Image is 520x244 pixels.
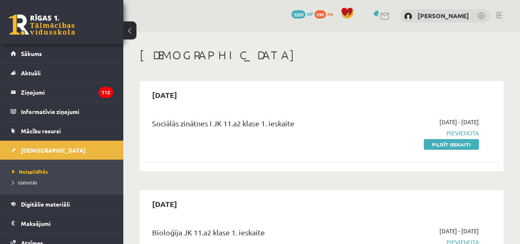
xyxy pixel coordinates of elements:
[314,10,337,17] a: 690 xp
[9,14,75,35] a: Rīgas 1. Tālmācības vidusskola
[21,69,41,77] span: Aktuāli
[424,139,479,150] a: Pildīt ieskaiti
[11,83,113,102] a: Ziņojumi112
[11,102,113,121] a: Informatīvie ziņojumi
[21,83,113,102] legend: Ziņojumi
[140,48,504,62] h1: [DEMOGRAPHIC_DATA]
[99,87,113,98] i: 112
[21,214,113,233] legend: Maksājumi
[378,129,479,137] span: Pievienota
[439,227,479,235] span: [DATE] - [DATE]
[144,85,185,105] h2: [DATE]
[11,44,113,63] a: Sākums
[307,10,313,17] span: mP
[11,141,113,160] a: [DEMOGRAPHIC_DATA]
[12,168,115,175] a: Neizpildītās
[21,200,70,208] span: Digitālie materiāli
[291,10,305,19] span: 3269
[21,50,42,57] span: Sākums
[12,179,115,186] a: Izlabotās
[439,118,479,126] span: [DATE] - [DATE]
[21,102,113,121] legend: Informatīvie ziņojumi
[314,10,326,19] span: 690
[404,12,412,21] img: Raivis Nagla
[327,10,333,17] span: xp
[21,146,86,154] span: [DEMOGRAPHIC_DATA]
[144,194,185,214] h2: [DATE]
[12,179,37,186] span: Izlabotās
[418,12,469,20] a: [PERSON_NAME]
[11,63,113,82] a: Aktuāli
[21,127,61,135] span: Mācību resursi
[11,195,113,214] a: Digitālie materiāli
[11,121,113,140] a: Mācību resursi
[291,10,313,17] a: 3269 mP
[152,227,366,242] div: Bioloģija JK 11.a2 klase 1. ieskaite
[152,118,366,133] div: Sociālās zinātnes I JK 11.a2 klase 1. ieskaite
[11,214,113,233] a: Maksājumi
[12,168,48,175] span: Neizpildītās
